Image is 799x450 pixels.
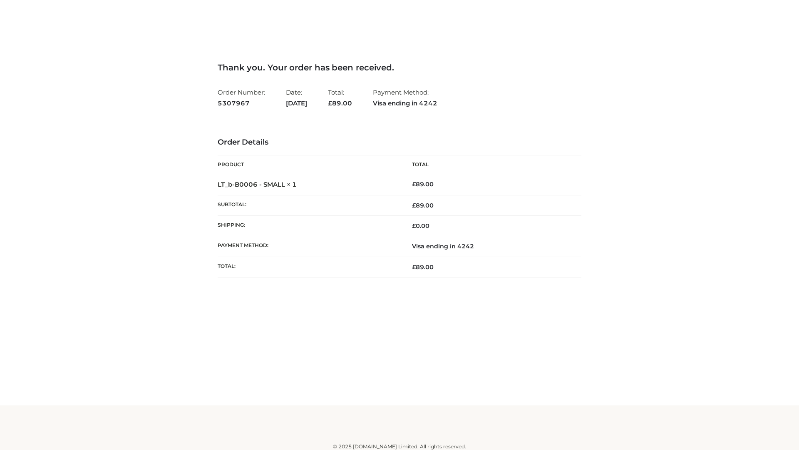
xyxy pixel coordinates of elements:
h3: Thank you. Your order has been received. [218,62,581,72]
strong: Visa ending in 4242 [373,98,437,109]
th: Payment method: [218,236,399,257]
li: Order Number: [218,85,265,110]
li: Total: [328,85,352,110]
span: 89.00 [412,263,434,271]
span: £ [412,180,416,188]
h3: Order Details [218,138,581,147]
bdi: 89.00 [412,180,434,188]
span: £ [412,263,416,271]
td: Visa ending in 4242 [399,236,581,257]
li: Payment Method: [373,85,437,110]
li: Date: [286,85,307,110]
span: £ [412,202,416,209]
a: LT_b-B0006 - SMALL [218,180,285,188]
span: 89.00 [412,202,434,209]
strong: × 1 [287,180,297,188]
th: Total: [218,257,399,277]
span: £ [412,222,416,230]
th: Subtotal: [218,195,399,215]
th: Shipping: [218,216,399,236]
strong: 5307967 [218,98,265,109]
bdi: 0.00 [412,222,429,230]
strong: [DATE] [286,98,307,109]
span: 89.00 [328,99,352,107]
th: Total [399,155,581,174]
th: Product [218,155,399,174]
span: £ [328,99,332,107]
